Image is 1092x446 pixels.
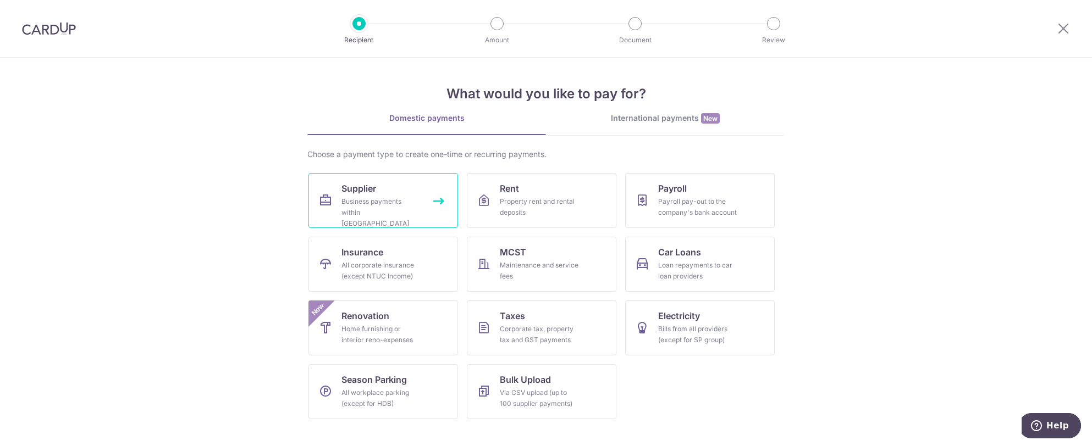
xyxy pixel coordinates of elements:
[341,324,421,345] div: Home furnishing or interior reno-expenses
[500,246,526,259] span: MCST
[309,300,327,319] span: New
[307,113,546,124] div: Domestic payments
[341,246,383,259] span: Insurance
[625,300,775,355] a: ElectricityBills from all providers (except for SP group)
[658,260,737,282] div: Loan repayments to car loan providers
[318,35,400,46] p: Recipient
[307,84,785,104] h4: What would you like to pay for?
[308,300,458,355] a: RenovationHome furnishing or interior reno-expensesNew
[500,309,525,322] span: Taxes
[546,113,785,124] div: International payments
[341,182,376,195] span: Supplier
[341,196,421,229] div: Business payments within [GEOGRAPHIC_DATA]
[25,8,47,18] span: Help
[456,35,538,46] p: Amount
[733,35,814,46] p: Review
[500,387,579,409] div: Via CSV upload (up to 100 supplier payments)
[467,364,616,419] a: Bulk UploadVia CSV upload (up to 100 supplier payments)
[22,22,76,35] img: CardUp
[341,373,407,386] span: Season Parking
[658,182,687,195] span: Payroll
[308,364,458,419] a: Season ParkingAll workplace parking (except for HDB)
[594,35,676,46] p: Document
[500,260,579,282] div: Maintenance and service fees
[467,300,616,355] a: TaxesCorporate tax, property tax and GST payments
[500,196,579,218] div: Property rent and rental deposits
[701,113,720,124] span: New
[658,309,700,322] span: Electricity
[658,246,701,259] span: Car Loans
[625,237,775,292] a: Car LoansLoan repayments to car loan providers
[500,182,519,195] span: Rent
[341,387,421,409] div: All workplace parking (except for HDB)
[341,260,421,282] div: All corporate insurance (except NTUC Income)
[1022,413,1081,441] iframe: Opens a widget where you can find more information
[500,373,551,386] span: Bulk Upload
[341,309,389,322] span: Renovation
[467,237,616,292] a: MCSTMaintenance and service fees
[625,173,775,228] a: PayrollPayroll pay-out to the company's bank account
[308,237,458,292] a: InsuranceAll corporate insurance (except NTUC Income)
[307,149,785,160] div: Choose a payment type to create one-time or recurring payments.
[308,173,458,228] a: SupplierBusiness payments within [GEOGRAPHIC_DATA]
[500,324,579,345] div: Corporate tax, property tax and GST payments
[658,324,737,345] div: Bills from all providers (except for SP group)
[467,173,616,228] a: RentProperty rent and rental deposits
[658,196,737,218] div: Payroll pay-out to the company's bank account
